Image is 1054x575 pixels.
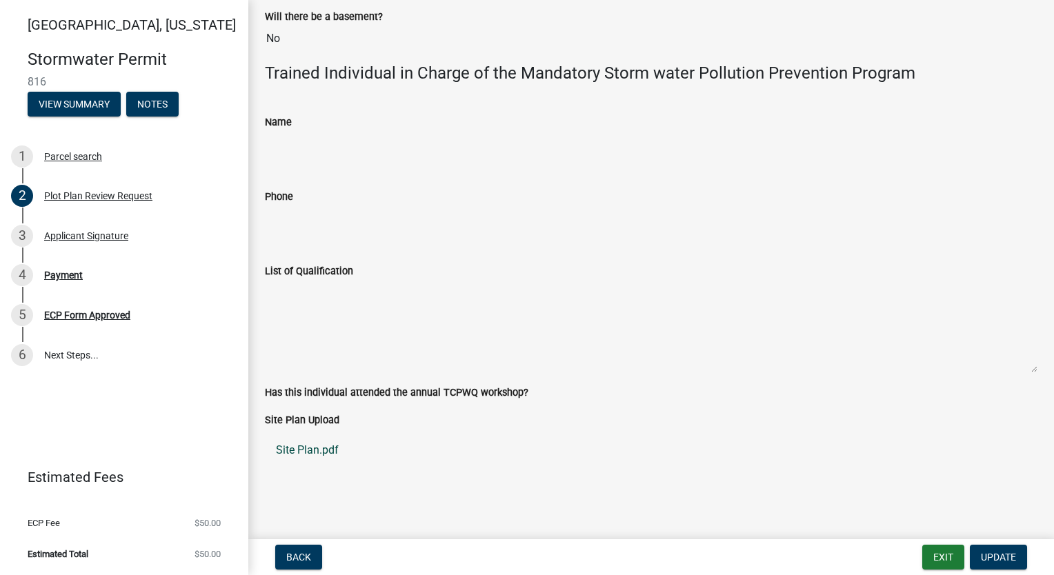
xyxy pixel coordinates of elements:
span: 816 [28,75,221,88]
h4: Stormwater Permit [28,50,237,70]
a: Estimated Fees [11,463,226,491]
h4: Trained Individual in Charge of the Mandatory Storm water Pollution Prevention Program [265,63,1037,83]
button: Notes [126,92,179,117]
div: 4 [11,264,33,286]
span: $50.00 [195,549,221,558]
div: Plot Plan Review Request [44,191,152,201]
label: Will there be a basement? [265,12,383,22]
div: 1 [11,145,33,168]
div: Applicant Signature [44,231,128,241]
wm-modal-confirm: Summary [28,99,121,110]
span: Back [286,552,311,563]
span: ECP Fee [28,518,60,527]
div: 3 [11,225,33,247]
div: 5 [11,304,33,326]
a: Site Plan.pdf [265,434,1037,467]
wm-modal-confirm: Notes [126,99,179,110]
label: Site Plan Upload [265,416,339,425]
span: Estimated Total [28,549,88,558]
div: Payment [44,270,83,280]
span: Update [981,552,1016,563]
div: ECP Form Approved [44,310,130,320]
label: Name [265,118,292,128]
span: $50.00 [195,518,221,527]
label: Has this individual attended the annual TCPWQ workshop? [265,388,528,398]
label: Phone [265,192,293,202]
button: Back [275,545,322,569]
div: 6 [11,344,33,366]
button: Exit [922,545,964,569]
div: Parcel search [44,152,102,161]
button: View Summary [28,92,121,117]
span: [GEOGRAPHIC_DATA], [US_STATE] [28,17,236,33]
label: List of Qualification [265,267,353,276]
div: 2 [11,185,33,207]
button: Update [970,545,1027,569]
